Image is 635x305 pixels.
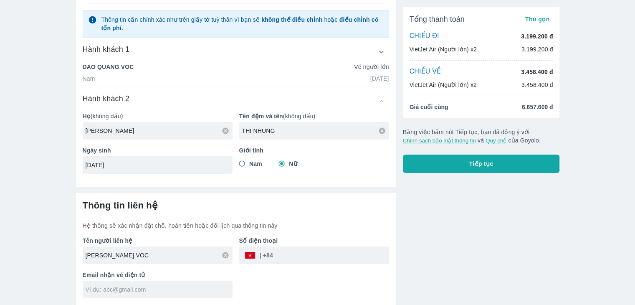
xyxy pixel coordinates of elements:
[242,127,389,135] input: Ví dụ: VAN A
[83,200,389,211] h6: Thông tin liên hệ
[525,16,550,23] span: Thu gọn
[522,103,553,111] span: 6.657.600 đ
[86,285,233,294] input: Ví dụ: abc@gmail.com
[521,45,553,53] p: 3.199.200 đ
[83,44,130,54] h6: Hành khách 1
[83,221,389,230] p: Hệ thống sẽ xác nhận đặt chỗ, hoàn tiền hoặc đổi lịch qua thông tin này
[86,127,233,135] input: Ví dụ: NGUYEN
[83,113,91,119] b: Họ
[403,137,476,144] button: Chính sách bảo mật thông tin
[239,146,389,155] p: Giới tính
[469,160,493,168] span: Tiếp tục
[410,67,441,76] p: CHIỀU VỀ
[83,272,145,278] b: Email nhận vé điện tử
[410,81,477,89] p: VietJet Air (Người lớn) x2
[354,63,389,71] p: Vé người lớn
[289,160,297,168] span: Nữ
[83,146,233,155] p: Ngày sinh
[249,160,262,168] span: Nam
[410,32,439,41] p: CHIỀU ĐI
[86,251,233,259] input: Ví dụ: NGUYEN VAN A
[410,103,448,111] span: Giá cuối cùng
[239,237,278,244] b: Số điện thoại
[370,74,389,83] p: [DATE]
[486,137,506,144] button: Quy chế
[83,94,130,104] h6: Hành khách 2
[521,68,553,76] p: 3.458.400 đ
[83,112,233,120] p: (không dấu)
[239,113,283,119] b: Tên đệm và tên
[403,128,560,145] p: Bằng việc bấm nút Tiếp tục, bạn đã đồng ý với và của Goyolo.
[83,63,134,71] p: DAO QUANG VOC
[403,155,560,173] button: Tiếp tục
[83,237,133,244] b: Tên người liên hệ
[521,81,553,89] p: 3.458.400 đ
[86,161,224,169] input: Ví dụ: 31/12/1990
[261,16,322,23] strong: không thể điều chỉnh
[239,112,389,120] p: (không dấu)
[83,74,95,83] p: Nam
[410,14,465,24] span: Tổng thanh toán
[522,13,553,25] button: Thu gọn
[410,45,477,53] p: VietJet Air (Người lớn) x2
[101,15,383,32] p: Thông tin cần chính xác như trên giấy tờ tuỳ thân vì bạn sẽ hoặc
[521,32,553,41] p: 3.199.200 đ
